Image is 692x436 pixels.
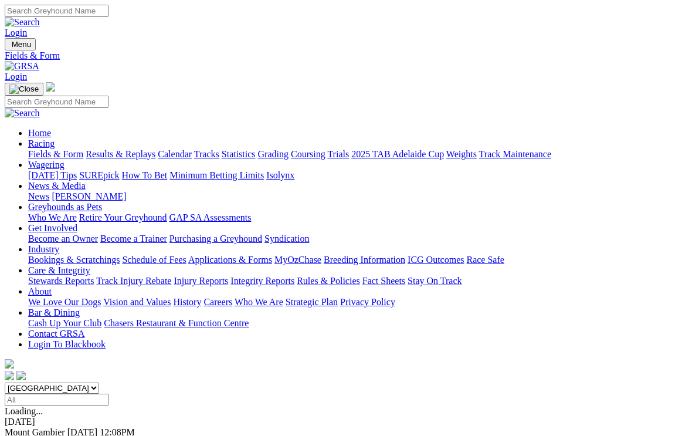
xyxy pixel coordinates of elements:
div: About [28,297,687,307]
input: Search [5,5,108,17]
a: Get Involved [28,223,77,233]
a: Applications & Forms [188,255,272,265]
a: Login [5,28,27,38]
a: Login To Blackbook [28,339,106,349]
a: Greyhounds as Pets [28,202,102,212]
a: Tracks [194,149,219,159]
a: We Love Our Dogs [28,297,101,307]
a: Results & Replays [86,149,155,159]
input: Search [5,96,108,108]
a: About [28,286,52,296]
a: Fields & Form [5,50,687,61]
a: Statistics [222,149,256,159]
a: MyOzChase [274,255,321,265]
a: Track Maintenance [479,149,551,159]
a: Cash Up Your Club [28,318,101,328]
a: Care & Integrity [28,265,90,275]
a: Breeding Information [324,255,405,265]
div: News & Media [28,191,687,202]
a: Integrity Reports [230,276,294,286]
a: How To Bet [122,170,168,180]
a: History [173,297,201,307]
a: Become a Trainer [100,234,167,244]
div: Greyhounds as Pets [28,212,687,223]
a: Chasers Restaurant & Function Centre [104,318,249,328]
a: Bookings & Scratchings [28,255,120,265]
a: Rules & Policies [297,276,360,286]
a: Fields & Form [28,149,83,159]
input: Select date [5,394,108,406]
a: Coursing [291,149,325,159]
a: Become an Owner [28,234,98,244]
a: News [28,191,49,201]
div: Bar & Dining [28,318,687,329]
a: Industry [28,244,59,254]
a: Grading [258,149,289,159]
a: Isolynx [266,170,294,180]
img: Search [5,17,40,28]
div: Care & Integrity [28,276,687,286]
a: Trials [327,149,349,159]
a: Weights [446,149,477,159]
a: Race Safe [466,255,504,265]
a: Strategic Plan [286,297,338,307]
button: Toggle navigation [5,83,43,96]
a: Contact GRSA [28,329,84,339]
a: Vision and Values [103,297,171,307]
a: [PERSON_NAME] [52,191,126,201]
div: Get Involved [28,234,687,244]
div: [DATE] [5,417,687,427]
img: logo-grsa-white.png [46,82,55,92]
span: Menu [12,40,31,49]
a: Minimum Betting Limits [169,170,264,180]
a: 2025 TAB Adelaide Cup [351,149,444,159]
div: Racing [28,149,687,160]
img: twitter.svg [16,371,26,380]
img: facebook.svg [5,371,14,380]
a: Retire Your Greyhound [79,212,167,222]
img: Search [5,108,40,119]
a: Racing [28,138,55,148]
div: Wagering [28,170,687,181]
a: Careers [203,297,232,307]
a: [DATE] Tips [28,170,77,180]
a: Wagering [28,160,65,170]
img: GRSA [5,61,39,72]
a: SUREpick [79,170,119,180]
a: Login [5,72,27,82]
a: Calendar [158,149,192,159]
a: Privacy Policy [340,297,395,307]
a: Home [28,128,51,138]
a: Stay On Track [408,276,462,286]
a: GAP SA Assessments [169,212,252,222]
a: Bar & Dining [28,307,80,317]
a: Stewards Reports [28,276,94,286]
a: Injury Reports [174,276,228,286]
button: Toggle navigation [5,38,36,50]
img: logo-grsa-white.png [5,359,14,369]
div: Industry [28,255,687,265]
a: Who We Are [235,297,283,307]
a: Fact Sheets [362,276,405,286]
span: Loading... [5,406,43,416]
img: Close [9,85,39,94]
a: Who We Are [28,212,77,222]
a: Schedule of Fees [122,255,186,265]
a: Track Injury Rebate [96,276,171,286]
a: ICG Outcomes [408,255,464,265]
a: Syndication [264,234,309,244]
a: Purchasing a Greyhound [169,234,262,244]
a: News & Media [28,181,86,191]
